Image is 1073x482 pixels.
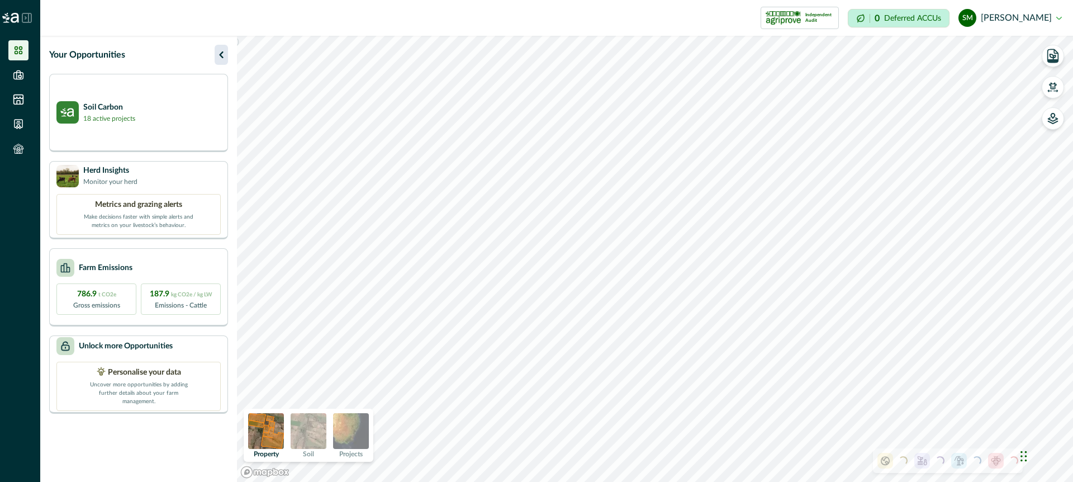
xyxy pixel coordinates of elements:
button: certification logoIndependent Audit [761,7,839,29]
p: 0 [875,14,880,23]
img: projects preview [333,413,369,449]
img: Logo [2,13,19,23]
p: Uncover more opportunities by adding further details about your farm management. [83,379,194,406]
p: Emissions - Cattle [155,300,207,310]
p: Unlock more Opportunities [79,341,173,352]
p: Soil [303,451,314,457]
p: Monitor your herd [83,177,137,187]
p: Deferred ACCUs [884,14,941,22]
p: Herd Insights [83,165,137,177]
p: Metrics and grazing alerts [95,199,182,211]
p: 18 active projects [83,114,135,124]
p: Gross emissions [73,300,120,310]
p: Projects [339,451,363,457]
img: property preview [248,413,284,449]
p: Soil Carbon [83,102,135,114]
p: Independent Audit [805,12,834,23]
p: 187.9 [150,289,212,300]
img: soil preview [291,413,326,449]
span: kg CO2e / kg LW [171,292,212,297]
p: Personalise your data [108,367,181,379]
p: Your Opportunities [49,48,125,62]
p: Farm Emissions [79,262,132,274]
p: Make decisions faster with simple alerts and metrics on your livestock’s behaviour. [83,211,194,230]
span: t CO2e [98,292,116,297]
p: 786.9 [77,289,116,300]
iframe: Chat Widget [1017,428,1073,482]
button: steve le moenic[PERSON_NAME] [958,4,1062,31]
div: Drag [1020,440,1027,473]
a: Mapbox logo [240,466,289,479]
p: Property [254,451,279,457]
img: certification logo [766,9,801,27]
